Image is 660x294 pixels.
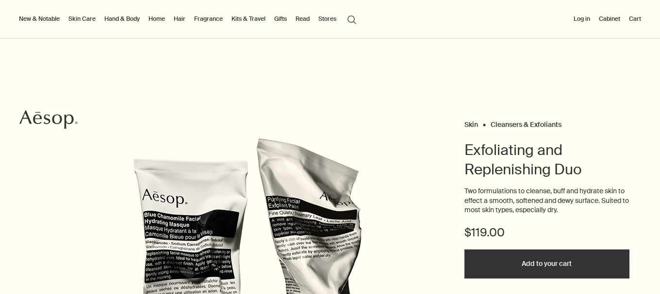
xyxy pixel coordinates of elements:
a: Fragrance [192,13,225,25]
button: Open search [343,10,361,28]
a: Read [294,13,312,25]
button: Add to your cart - $119.00 [464,249,629,279]
a: Cleansers & Exfoliants [491,120,561,124]
a: Kits & Travel [230,13,267,25]
a: Cabinet [597,13,622,25]
button: New & Notable [17,13,62,25]
h1: Exfoliating and Replenishing Duo [464,140,629,179]
a: Home [147,13,167,25]
a: Hand & Body [102,13,142,25]
a: Gifts [272,13,289,25]
a: Hair [172,13,187,25]
a: Skin [464,120,478,124]
button: Log in [572,13,592,25]
svg: Aesop [19,110,78,129]
p: Two formulations to cleanse, buff and hydrate skin to effect a smooth, softened and dewy surface.... [464,186,629,215]
button: Stores [316,13,338,25]
span: $119.00 [464,225,505,240]
a: Aesop [17,108,80,134]
a: Skin Care [66,13,98,25]
button: Cart [627,13,643,25]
